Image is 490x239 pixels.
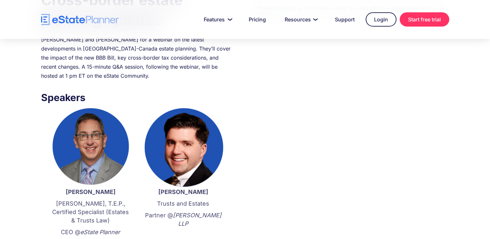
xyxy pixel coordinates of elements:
[400,12,449,27] a: Start free trial
[173,212,222,227] em: [PERSON_NAME] LLP
[41,90,233,105] h3: Speakers
[51,228,131,236] p: CEO @
[158,188,208,195] strong: [PERSON_NAME]
[41,14,119,25] a: home
[51,199,131,225] p: [PERSON_NAME], T.E.P., Certified Specialist (Estates & Trusts Law)
[327,13,362,26] a: Support
[196,13,238,26] a: Features
[143,211,223,228] p: Partner @
[66,188,116,195] strong: [PERSON_NAME]
[366,12,396,27] a: Login
[241,13,274,26] a: Pricing
[80,229,120,235] em: eState Planner
[41,35,233,80] div: [PERSON_NAME] and [PERSON_NAME] for a webinar on the latest developments in [GEOGRAPHIC_DATA]-Can...
[143,199,223,208] p: Trusts and Estates
[277,13,324,26] a: Resources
